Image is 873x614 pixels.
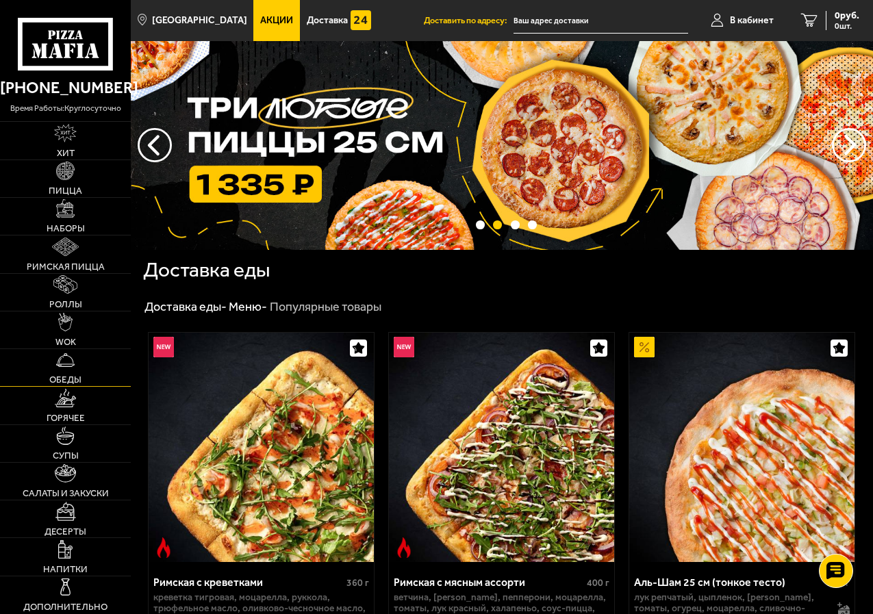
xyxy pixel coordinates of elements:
span: 0 руб. [835,11,859,21]
span: Россия, Санкт-Петербург, Мельничная улица, 8 [514,8,688,34]
span: Салаты и закуски [23,489,109,498]
img: Аль-Шам 25 см (тонкое тесто) [629,333,855,563]
span: Пицца [49,186,82,195]
button: точки переключения [493,220,502,229]
span: Хит [57,149,75,157]
a: АкционныйАль-Шам 25 см (тонкое тесто) [629,333,855,563]
img: Острое блюдо [153,537,174,558]
img: 15daf4d41897b9f0e9f617042186c801.svg [351,10,371,31]
span: 0 шт. [835,22,859,30]
div: Популярные товары [270,299,381,315]
img: Римская с мясным ассорти [389,333,614,563]
span: WOK [55,337,76,346]
img: Акционный [634,337,655,357]
button: предыдущий [832,128,866,162]
span: 400 г [587,577,609,589]
div: Римская с креветками [153,576,343,589]
span: Наборы [47,224,85,233]
a: Доставка еды- [144,299,227,314]
span: Супы [53,451,79,460]
button: следующий [138,128,172,162]
span: Акции [260,16,293,25]
button: точки переключения [528,220,537,229]
span: Римская пицца [27,262,105,271]
span: В кабинет [730,16,774,25]
a: НовинкаОстрое блюдоРимская с мясным ассорти [389,333,614,563]
input: Ваш адрес доставки [514,8,688,34]
span: [GEOGRAPHIC_DATA] [152,16,247,25]
img: Римская с креветками [149,333,374,563]
span: Напитки [43,565,88,574]
img: Новинка [394,337,414,357]
span: 360 г [346,577,369,589]
span: Десерты [45,527,86,536]
span: Горячее [47,413,85,422]
span: Роллы [49,300,82,309]
span: Обеды [49,375,81,384]
span: Доставка [307,16,348,25]
span: Доставить по адресу: [424,16,514,25]
button: точки переключения [511,220,520,229]
img: Острое блюдо [394,537,414,558]
span: Дополнительно [23,602,107,611]
h1: Доставка еды [143,260,270,281]
div: Римская с мясным ассорти [394,576,583,589]
div: Аль-Шам 25 см (тонкое тесто) [634,576,824,589]
a: НовинкаОстрое блюдоРимская с креветками [149,333,374,563]
img: Новинка [153,337,174,357]
a: Меню- [229,299,267,314]
button: точки переключения [476,220,485,229]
